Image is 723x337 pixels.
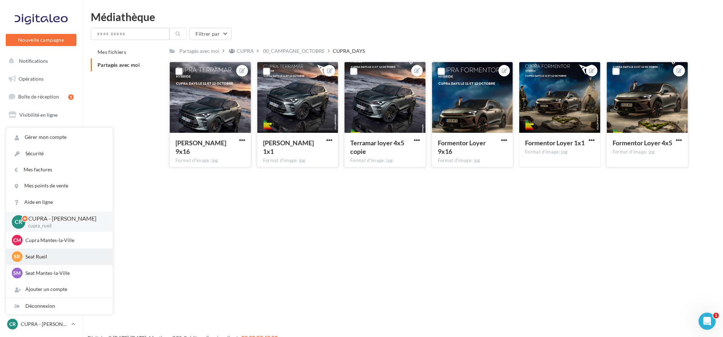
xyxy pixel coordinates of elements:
a: Opérations [4,71,78,86]
iframe: Intercom live chat [699,313,716,330]
div: 5 [68,94,74,100]
span: CR [15,218,23,226]
a: CR CUPRA - [PERSON_NAME] [6,317,76,331]
p: cupra_rueil [28,223,101,229]
a: Campagnes [4,125,78,140]
a: Sécurité [6,146,113,162]
span: Notifications [19,58,48,64]
span: Formentor Loyer 4x5 [613,139,672,147]
span: Visibilité en ligne [19,112,58,118]
span: SR [14,253,20,260]
a: Contacts [4,143,78,158]
div: Médiathèque [91,11,714,22]
span: CR [9,321,16,328]
div: Format d'image: jpg [175,157,245,164]
button: Nouvelle campagne [6,34,76,46]
p: Seat Mantes-la-Ville [25,270,104,277]
span: Boîte de réception [18,94,59,100]
a: PLV et print personnalisable [4,196,78,217]
div: Format d'image: jpg [438,157,507,164]
p: Cupra Mantes-la-Ville [25,237,104,244]
span: 1 [713,313,719,318]
button: Filtrer par [189,28,232,40]
a: Calendrier [4,178,78,193]
div: Format d'image: jpg [525,149,595,155]
a: Campagnes DataOnDemand [4,220,78,241]
span: Opérations [19,76,44,82]
div: CUPRA_DAYS [333,47,365,55]
a: Médiathèque [4,161,78,176]
a: Mes factures [6,162,113,178]
div: Format d'image: jpg [613,149,682,155]
div: Partagés avec moi [179,47,219,55]
span: Terramar loyer 4x5 copie [350,139,404,155]
div: CUPRA [237,47,254,55]
a: Gérer mon compte [6,129,113,145]
div: Déconnexion [6,298,113,314]
span: Mes fichiers [98,49,126,55]
div: Format d'image: jpg [350,157,420,164]
span: Formentor Loyer 9x16 [438,139,486,155]
div: Format d'image: jpg [263,157,333,164]
span: Terramar Loyer 1x1 [263,139,314,155]
a: Visibilité en ligne [4,107,78,122]
a: Aide en ligne [6,194,113,210]
div: 00_CAMPAGNE_OCTOBRE [263,47,325,55]
p: CUPRA - [PERSON_NAME] [21,321,68,328]
a: Boîte de réception5 [4,89,78,104]
a: Mes points de vente [6,178,113,194]
span: Partagés avec moi [98,62,140,68]
span: Formentor Loyer 1x1 [525,139,585,147]
span: Terramar Loyer 9x16 [175,139,226,155]
p: Seat Rueil [25,253,104,260]
div: Ajouter un compte [6,281,113,297]
span: CM [13,237,21,244]
p: CUPRA - [PERSON_NAME] [28,215,101,223]
button: Notifications [4,54,75,69]
span: SM [14,270,21,277]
